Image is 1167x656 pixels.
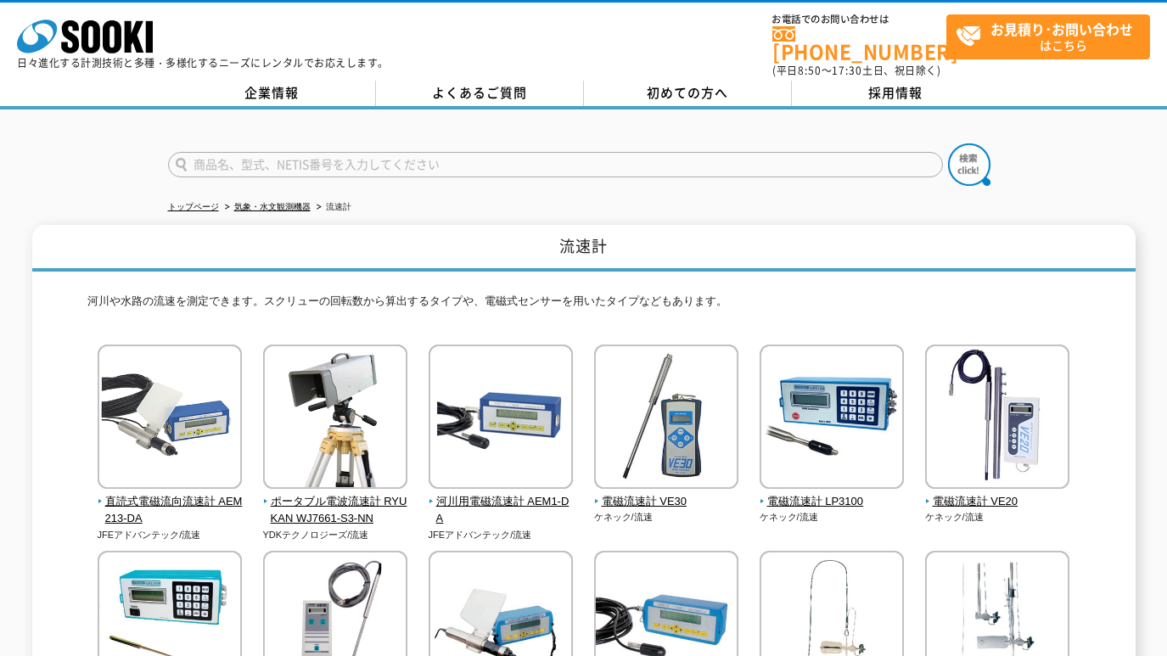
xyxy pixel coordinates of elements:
[234,202,311,211] a: 気象・水文観測機器
[594,345,738,493] img: 電磁流速計 VE30
[98,345,242,493] img: 直読式電磁流向流速計 AEM213-DA
[925,510,1070,524] p: ケネック/流速
[87,293,1080,319] p: 河川や水路の流速を測定できます。スクリューの回転数から算出するタイプや、電磁式センサーを用いたタイプなどもあります。
[263,528,408,542] p: YDKテクノロジーズ/流速
[792,81,1000,106] a: 採用情報
[168,202,219,211] a: トップページ
[313,199,351,216] li: 流速計
[263,345,407,493] img: ポータブル電波流速計 RYUKAN WJ7661-S3-NN
[429,345,573,493] img: 河川用電磁流速計 AEM1-DA
[760,510,905,524] p: ケネック/流速
[925,477,1070,511] a: 電磁流速計 VE20
[594,493,739,511] span: 電磁流速計 VE30
[168,152,943,177] input: 商品名、型式、NETIS番号を入力してください
[946,14,1150,59] a: お見積り･お問い合わせはこちら
[263,493,408,529] span: ポータブル電波流速計 RYUKAN WJ7661-S3-NN
[948,143,990,186] img: btn_search.png
[429,477,574,528] a: 河川用電磁流速計 AEM1-DA
[429,493,574,529] span: 河川用電磁流速計 AEM1-DA
[956,15,1149,58] span: はこちら
[168,81,376,106] a: 企業情報
[925,493,1070,511] span: 電磁流速計 VE20
[760,345,904,493] img: 電磁流速計 LP3100
[376,81,584,106] a: よくあるご質問
[17,58,389,68] p: 日々進化する計測技術と多種・多様化するニーズにレンタルでお応えします。
[760,493,905,511] span: 電磁流速計 LP3100
[594,477,739,511] a: 電磁流速計 VE30
[772,63,940,78] span: (平日 ～ 土日、祝日除く)
[32,225,1136,272] h1: 流速計
[925,345,1069,493] img: 電磁流速計 VE20
[772,26,946,61] a: [PHONE_NUMBER]
[584,81,792,106] a: 初めての方へ
[760,477,905,511] a: 電磁流速計 LP3100
[429,528,574,542] p: JFEアドバンテック/流速
[647,83,728,102] span: 初めての方へ
[832,63,862,78] span: 17:30
[98,493,243,529] span: 直読式電磁流向流速計 AEM213-DA
[263,477,408,528] a: ポータブル電波流速計 RYUKAN WJ7661-S3-NN
[772,14,946,25] span: お電話でのお問い合わせは
[98,477,243,528] a: 直読式電磁流向流速計 AEM213-DA
[990,19,1133,39] strong: お見積り･お問い合わせ
[594,510,739,524] p: ケネック/流速
[98,528,243,542] p: JFEアドバンテック/流速
[798,63,822,78] span: 8:50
